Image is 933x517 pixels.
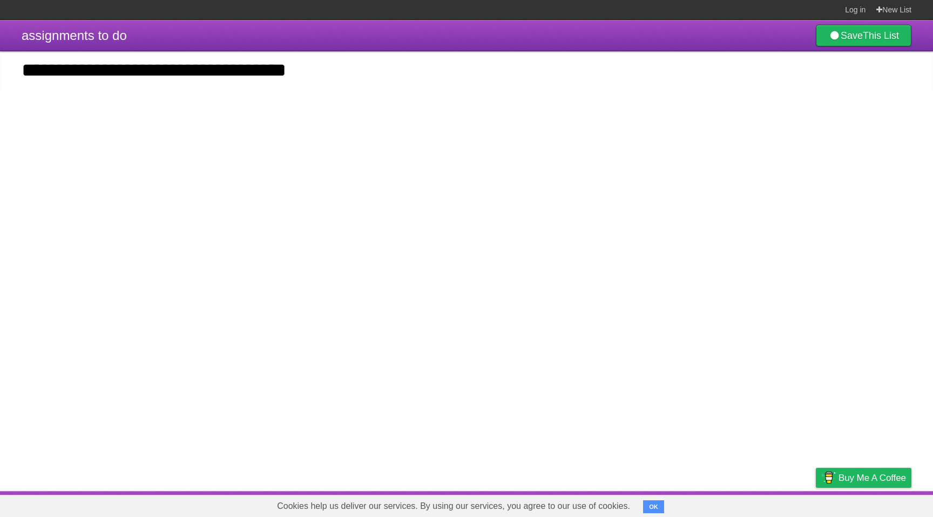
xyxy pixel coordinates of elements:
a: SaveThis List [816,25,911,46]
a: Suggest a feature [843,494,911,514]
a: Buy me a coffee [816,468,911,488]
a: Terms [765,494,789,514]
span: Cookies help us deliver our services. By using our services, you agree to our use of cookies. [266,495,641,517]
a: Privacy [802,494,830,514]
span: assignments to do [22,28,127,43]
img: Buy me a coffee [821,468,836,487]
a: Developers [708,494,752,514]
span: Buy me a coffee [839,468,906,487]
a: About [672,494,695,514]
b: This List [863,30,899,41]
button: OK [643,500,664,513]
